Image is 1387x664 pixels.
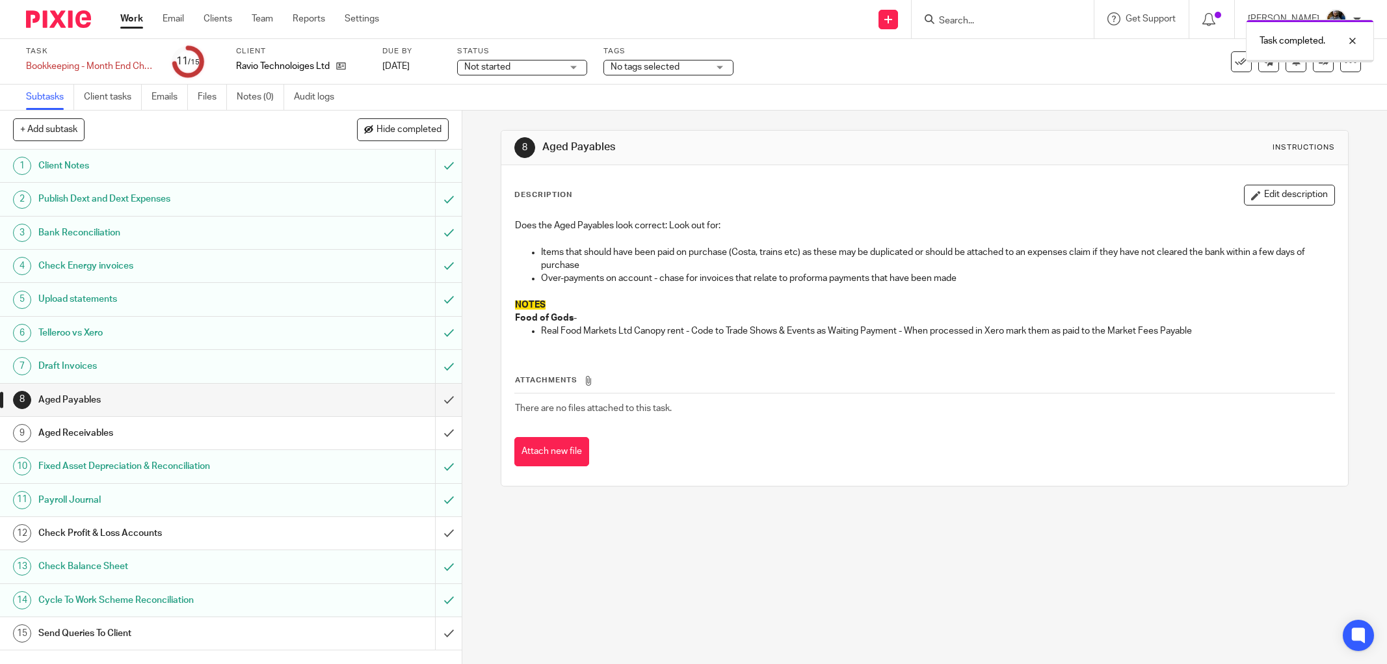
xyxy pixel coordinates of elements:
[13,557,31,576] div: 13
[345,12,379,25] a: Settings
[515,404,672,413] span: There are no files attached to this task.
[38,289,295,309] h1: Upload statements
[515,313,574,323] strong: Food of Gods
[1273,142,1335,153] div: Instructions
[541,272,1334,285] p: Over-payments on account - chase for invoices that relate to proforma payments that have been made
[13,291,31,309] div: 5
[464,62,510,72] span: Not started
[293,12,325,25] a: Reports
[515,300,546,310] span: NOTES
[38,156,295,176] h1: Client Notes
[237,85,284,110] a: Notes (0)
[13,457,31,475] div: 10
[84,85,142,110] a: Client tasks
[13,591,31,609] div: 14
[382,46,441,57] label: Due by
[38,390,295,410] h1: Aged Payables
[541,325,1334,338] p: Real Food Markets Ltd Canopy rent - Code to Trade Shows & Events as Waiting Payment - When proces...
[38,524,295,543] h1: Check Profit & Loss Accounts
[38,423,295,443] h1: Aged Receivables
[515,377,577,384] span: Attachments
[176,54,200,69] div: 11
[294,85,344,110] a: Audit logs
[38,457,295,476] h1: Fixed Asset Depreciation & Reconciliation
[515,312,1334,325] p: -
[514,190,572,200] p: Description
[13,191,31,209] div: 2
[542,140,953,154] h1: Aged Payables
[13,157,31,175] div: 1
[13,391,31,409] div: 8
[13,524,31,542] div: 12
[38,356,295,376] h1: Draft Invoices
[603,46,733,57] label: Tags
[611,62,680,72] span: No tags selected
[514,437,589,466] button: Attach new file
[382,62,410,71] span: [DATE]
[514,137,535,158] div: 8
[541,246,1334,272] p: Items that should have been paid on purchase (Costa, trains etc) as these may be duplicated or sh...
[38,256,295,276] h1: Check Energy invoices
[252,12,273,25] a: Team
[163,12,184,25] a: Email
[1326,9,1347,30] img: Jaskaran%20Singh.jpeg
[198,85,227,110] a: Files
[26,46,156,57] label: Task
[1260,34,1325,47] p: Task completed.
[357,118,449,140] button: Hide completed
[13,624,31,643] div: 15
[376,125,442,135] span: Hide completed
[13,257,31,275] div: 4
[457,46,587,57] label: Status
[38,223,295,243] h1: Bank Reconciliation
[13,118,85,140] button: + Add subtask
[38,189,295,209] h1: Publish Dext and Dext Expenses
[13,491,31,509] div: 11
[38,323,295,343] h1: Telleroo vs Xero
[13,224,31,242] div: 3
[26,60,156,73] div: Bookkeeping - Month End Checks
[152,85,188,110] a: Emails
[13,324,31,342] div: 6
[236,46,366,57] label: Client
[26,10,91,28] img: Pixie
[38,557,295,576] h1: Check Balance Sheet
[38,624,295,643] h1: Send Queries To Client
[38,490,295,510] h1: Payroll Journal
[13,424,31,442] div: 9
[13,357,31,375] div: 7
[1244,185,1335,206] button: Edit description
[38,591,295,610] h1: Cycle To Work Scheme Reconciliation
[204,12,232,25] a: Clients
[515,219,1334,232] p: Does the Aged Payables look correct: Look out for:
[236,60,330,73] p: Ravio Technoloiges Ltd
[188,59,200,66] small: /15
[26,85,74,110] a: Subtasks
[120,12,143,25] a: Work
